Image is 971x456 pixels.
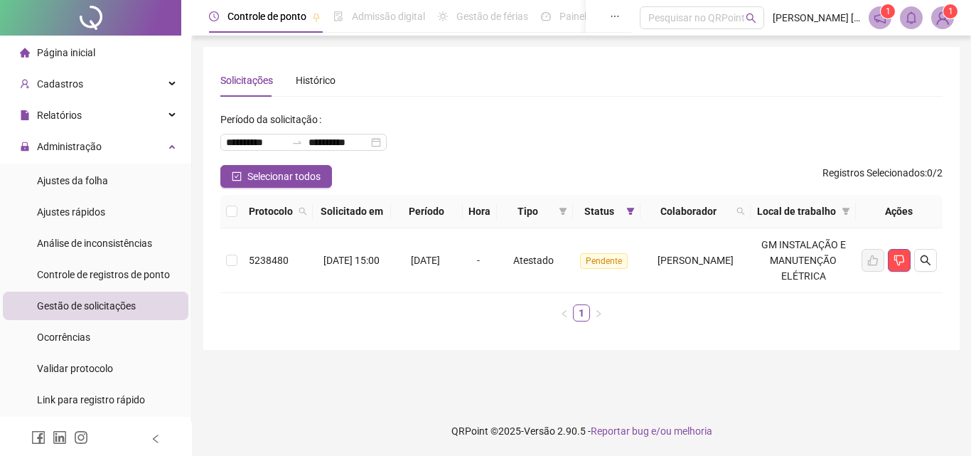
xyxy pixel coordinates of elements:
li: Página anterior [556,304,573,322]
div: Solicitações [220,73,273,88]
span: left [560,309,569,318]
span: Validar protocolo [37,363,113,374]
span: left [151,434,161,444]
span: search [920,255,931,266]
span: clock-circle [209,11,219,21]
span: search [296,201,310,222]
span: Link para registro rápido [37,394,145,405]
button: right [590,304,607,322]
span: - [477,255,480,266]
span: Ocorrências [37,332,90,343]
span: [DATE] 15:00 [323,255,380,266]
th: Solicitado em [313,195,391,228]
button: left [556,304,573,322]
th: Hora [463,195,498,228]
span: search [734,201,748,222]
button: Selecionar todos [220,165,332,188]
span: search [736,207,745,216]
span: notification [874,11,886,24]
span: Ajustes rápidos [37,206,105,218]
span: Página inicial [37,47,95,58]
span: Local de trabalho [756,203,836,219]
span: Reportar bug e/ou melhoria [591,425,712,437]
span: Controle de ponto [227,11,306,22]
span: right [594,309,603,318]
span: dashboard [541,11,551,21]
span: swap-right [291,137,303,148]
td: GM INSTALAÇÃO E MANUTENÇÃO ELÉTRICA [751,228,856,293]
span: Gestão de solicitações [37,300,136,312]
span: to [291,137,303,148]
span: Pendente [580,253,628,269]
footer: QRPoint © 2025 - 2.90.5 - [192,406,971,456]
sup: Atualize o seu contato no menu Meus Dados [943,4,957,18]
span: Selecionar todos [247,169,321,184]
span: Painel do DP [559,11,615,22]
span: check-square [232,171,242,181]
span: home [20,48,30,58]
span: search [746,13,756,23]
a: 1 [574,305,589,321]
span: Cadastros [37,78,83,90]
span: Registros Selecionados [822,167,925,179]
span: Análise de inconsistências [37,238,152,249]
span: Versão [524,425,555,437]
span: Colaborador [646,203,731,219]
span: Gestão de férias [456,11,528,22]
span: file-done [333,11,343,21]
span: Status [579,203,621,219]
span: filter [839,201,853,222]
iframe: Intercom live chat [923,408,957,442]
span: search [299,207,307,216]
span: Tipo [503,203,553,219]
span: user-add [20,79,30,89]
span: instagram [74,430,88,445]
label: Período da solicitação [220,108,327,131]
li: 1 [573,304,590,322]
span: filter [623,201,638,222]
span: pushpin [312,13,321,21]
th: Período [391,195,463,228]
img: 31521 [932,7,953,28]
span: Ajustes da folha [37,175,108,186]
span: ellipsis [610,11,620,21]
li: Próxima página [590,304,607,322]
span: filter [626,207,635,216]
span: filter [842,207,850,216]
span: filter [559,207,567,216]
span: Administração [37,141,102,152]
div: Ações [862,203,937,219]
span: 5238480 [249,255,289,266]
span: bell [905,11,918,24]
span: [PERSON_NAME] [PERSON_NAME] [773,10,860,26]
span: facebook [31,430,45,445]
span: [DATE] [411,255,440,266]
span: Atestado [513,255,554,266]
div: Histórico [296,73,336,88]
span: lock [20,142,30,152]
span: 1 [886,6,891,16]
span: 1 [948,6,953,16]
span: Admissão digital [352,11,425,22]
span: file [20,110,30,120]
span: Relatórios [37,110,82,121]
span: Controle de registros de ponto [37,269,170,280]
span: Protocolo [249,203,293,219]
span: linkedin [53,430,67,445]
sup: 1 [881,4,895,18]
span: [PERSON_NAME] [658,255,734,266]
span: dislike [894,255,905,266]
span: filter [556,201,570,222]
span: : 0 / 2 [822,165,943,188]
span: sun [438,11,448,21]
